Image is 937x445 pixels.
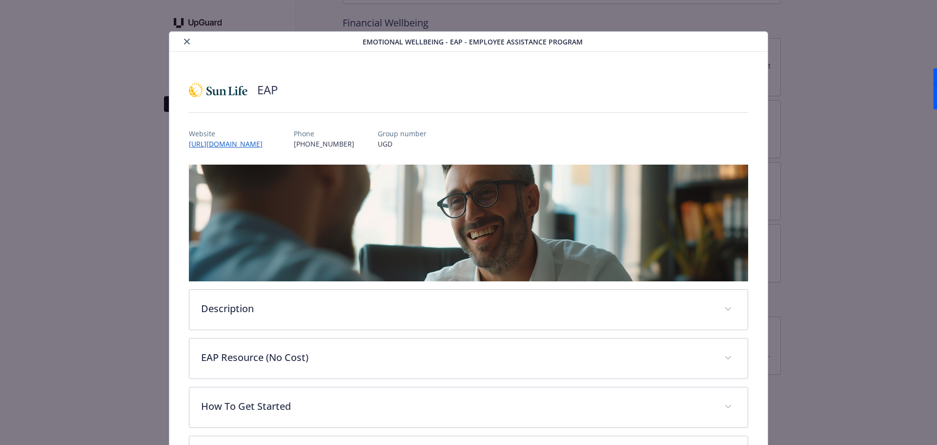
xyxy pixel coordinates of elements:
p: Description [201,301,713,316]
div: Description [189,290,748,330]
h2: EAP [257,82,278,98]
div: EAP Resource (No Cost) [189,339,748,379]
p: EAP Resource (No Cost) [201,350,713,365]
a: [URL][DOMAIN_NAME] [189,139,270,148]
p: How To Get Started [201,399,713,414]
div: How To Get Started [189,387,748,427]
p: Group number [378,128,427,139]
img: banner [189,165,749,281]
p: UGD [378,139,427,149]
p: [PHONE_NUMBER] [294,139,354,149]
p: Website [189,128,270,139]
button: close [181,36,193,47]
span: Emotional Wellbeing - EAP - Employee Assistance Program [363,37,583,47]
img: Sun Life Financial [189,75,247,105]
p: Phone [294,128,354,139]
